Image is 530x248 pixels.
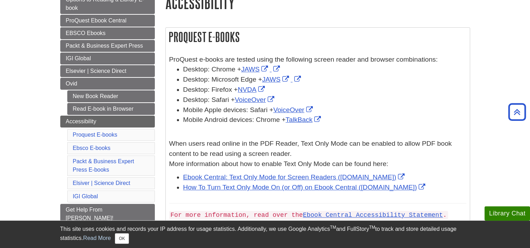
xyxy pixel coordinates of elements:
button: Library Chat [484,206,530,221]
a: Link opens in new window [285,116,323,123]
a: Proquest E-books [73,132,117,138]
a: Elsevier | Science Direct [60,65,155,77]
span: Accessibility [66,118,96,124]
a: Read More [83,235,111,241]
a: IGI Global [73,193,98,199]
a: Back to Top [506,107,528,117]
a: Link opens in new window [291,76,303,83]
code: For more information, read over the . [169,211,448,219]
a: IGI Global [60,53,155,64]
a: New Book Reader [67,90,155,102]
a: Link opens in new window [238,86,267,93]
li: Desktop: Microsoft Edge + [183,75,466,85]
a: Link opens in new window [262,76,291,83]
a: Link opens in new window [270,66,282,73]
a: Ebook Central Accessibility Statement [303,212,443,219]
li: Mobile Android devices: Chrome + [183,115,466,125]
span: Get Help From [PERSON_NAME]! [66,207,113,221]
a: EBSCO Ebooks [60,27,155,39]
sup: TM [369,225,375,230]
a: Link opens in new window [241,66,270,73]
a: Read E-book in Browser [67,103,155,115]
h2: Proquest E-books [166,28,470,46]
span: IGI Global [66,55,91,61]
a: Packt & Business Expert Press E-books [73,158,134,173]
a: Link opens in new window [273,106,315,113]
a: Get Help From [PERSON_NAME]! [60,204,155,224]
a: Accessibility [60,116,155,128]
a: Ovid [60,78,155,90]
li: Mobile Apple devices: Safari + [183,105,466,115]
li: Desktop: Safari + [183,95,466,105]
a: Link opens in new window [183,173,407,181]
sup: TM [330,225,336,230]
li: Desktop: Chrome + [183,64,466,75]
li: Desktop: Firefox + [183,85,466,95]
a: Link opens in new window [235,96,276,103]
span: EBSCO Ebooks [66,30,106,36]
span: ProQuest Ebook Central [66,18,126,23]
a: Elsiver | Science Direct [73,180,130,186]
span: Ovid [66,81,77,87]
span: Packt & Business Expert Press [66,43,143,49]
p: When users read online in the PDF Reader, Text Only Mode can be enabled to allow PDF book content... [169,129,466,169]
a: Packt & Business Expert Press [60,40,155,52]
a: Link opens in new window [183,184,427,191]
div: ProQuest e-books are tested using the following screen reader and browser combinations: [169,55,466,196]
button: Close [115,233,129,244]
a: ProQuest Ebook Central [60,15,155,27]
div: This site uses cookies and records your IP address for usage statistics. Additionally, we use Goo... [60,225,470,244]
a: Ebsco E-books [73,145,111,151]
span: Elsevier | Science Direct [66,68,126,74]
